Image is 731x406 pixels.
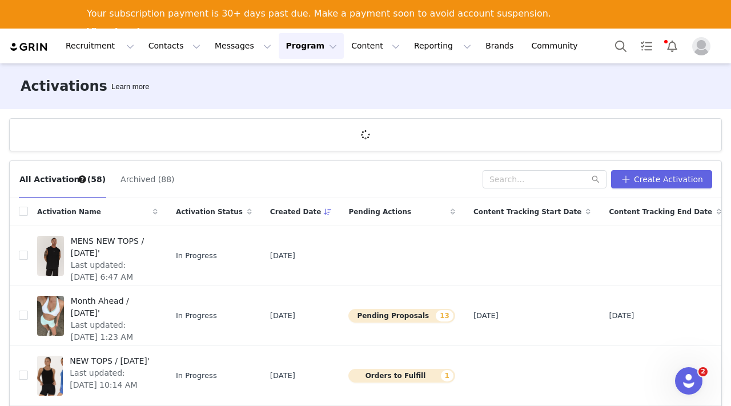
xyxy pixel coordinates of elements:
[473,310,499,321] span: [DATE]
[407,33,478,59] button: Reporting
[634,33,659,59] a: Tasks
[37,233,158,279] a: MENS NEW TOPS / [DATE]'Last updated: [DATE] 6:47 AM
[37,353,158,399] a: NEW TOPS / [DATE]'Last updated: [DATE] 10:14 AM
[109,81,151,93] div: Tooltip anchor
[609,310,634,321] span: [DATE]
[348,207,411,217] span: Pending Actions
[176,250,217,262] span: In Progress
[37,207,101,217] span: Activation Name
[479,33,524,59] a: Brands
[270,310,295,321] span: [DATE]
[608,33,633,59] button: Search
[473,207,582,217] span: Content Tracking Start Date
[525,33,590,59] a: Community
[71,295,151,319] span: Month Ahead / [DATE]'
[692,37,710,55] img: placeholder-profile.jpg
[685,37,722,55] button: Profile
[344,33,407,59] button: Content
[120,170,175,188] button: Archived (88)
[270,370,295,381] span: [DATE]
[70,367,151,391] span: Last updated: [DATE] 10:14 AM
[609,207,712,217] span: Content Tracking End Date
[279,33,344,59] button: Program
[270,250,295,262] span: [DATE]
[176,207,243,217] span: Activation Status
[176,310,217,321] span: In Progress
[77,174,87,184] div: Tooltip anchor
[142,33,207,59] button: Contacts
[71,235,151,259] span: MENS NEW TOPS / [DATE]'
[87,26,157,39] a: View Invoices
[348,369,455,383] button: Orders to Fulfill1
[176,370,217,381] span: In Progress
[59,33,141,59] button: Recruitment
[71,259,151,283] span: Last updated: [DATE] 6:47 AM
[87,8,551,19] div: Your subscription payment is 30+ days past due. Make a payment soon to avoid account suspension.
[592,175,600,183] i: icon: search
[9,42,49,53] img: grin logo
[70,355,151,367] span: NEW TOPS / [DATE]'
[698,367,708,376] span: 2
[37,293,158,339] a: Month Ahead / [DATE]'Last updated: [DATE] 1:23 AM
[660,33,685,59] button: Notifications
[611,170,712,188] button: Create Activation
[483,170,607,188] input: Search...
[270,207,322,217] span: Created Date
[675,367,702,395] iframe: Intercom live chat
[21,76,107,97] h3: Activations
[71,319,151,343] span: Last updated: [DATE] 1:23 AM
[348,309,455,323] button: Pending Proposals13
[208,33,278,59] button: Messages
[19,170,106,188] button: All Activations (58)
